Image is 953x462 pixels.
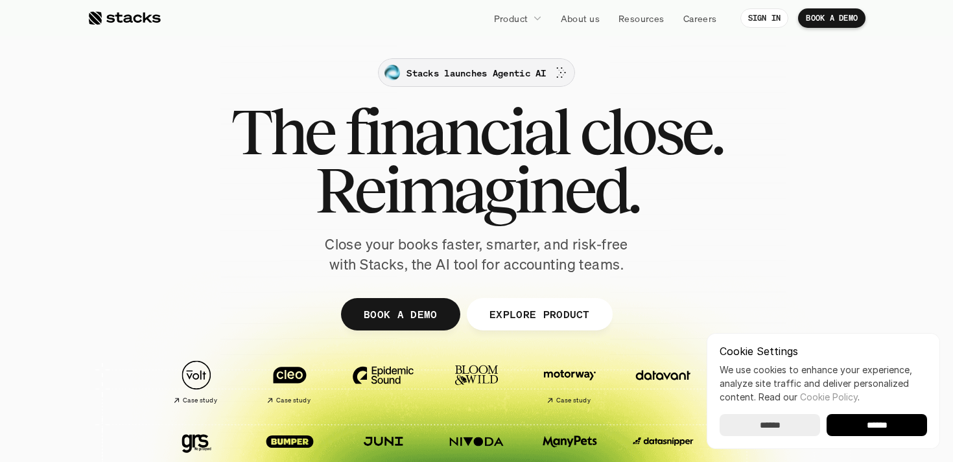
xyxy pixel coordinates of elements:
[759,391,860,402] span: Read our .
[748,14,781,23] p: SIGN IN
[800,391,858,402] a: Cookie Policy
[466,298,612,330] a: EXPLORE PRODUCT
[276,397,311,404] h2: Case study
[183,397,217,404] h2: Case study
[676,6,725,30] a: Careers
[315,161,639,219] span: Reimagined.
[156,354,237,410] a: Case study
[231,102,334,161] span: The
[556,397,591,404] h2: Case study
[740,8,789,28] a: SIGN IN
[494,12,528,25] p: Product
[364,305,438,323] p: BOOK A DEMO
[720,363,927,404] p: We use cookies to enhance your experience, analyze site traffic and deliver personalized content.
[314,235,639,275] p: Close your books faster, smarter, and risk-free with Stacks, the AI tool for accounting teams.
[806,14,858,23] p: BOOK A DEMO
[553,6,607,30] a: About us
[580,102,722,161] span: close.
[798,8,865,28] a: BOOK A DEMO
[561,12,600,25] p: About us
[683,12,717,25] p: Careers
[378,58,574,87] a: Stacks launches Agentic AI
[618,12,665,25] p: Resources
[489,305,589,323] p: EXPLORE PRODUCT
[611,6,672,30] a: Resources
[250,354,330,410] a: Case study
[406,66,546,80] p: Stacks launches Agentic AI
[345,102,569,161] span: financial
[530,354,610,410] a: Case study
[153,300,210,309] a: Privacy Policy
[720,346,927,356] p: Cookie Settings
[341,298,460,330] a: BOOK A DEMO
